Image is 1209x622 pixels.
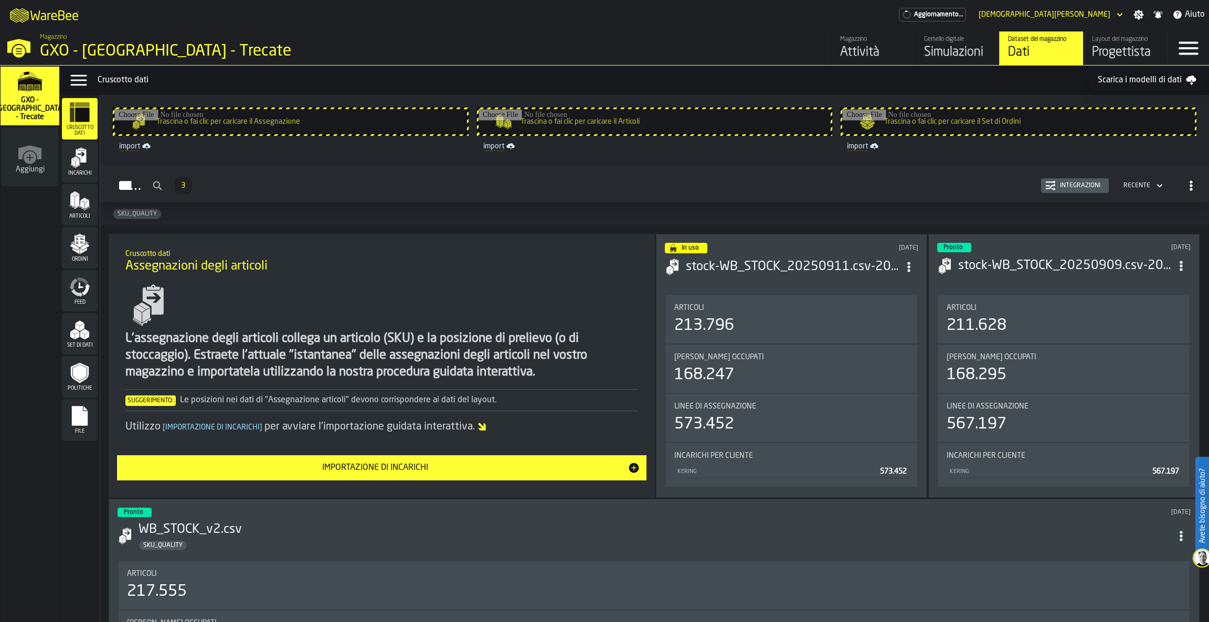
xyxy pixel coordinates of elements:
[1082,244,1191,251] div: Updated: 10/09/2025, 09:24:05 Created: 10/09/2025, 09:22:18
[118,508,152,517] div: status-3 2
[125,394,638,406] div: Le posizioni nei dati di "Assegnazione articoli" devono corrispondere ai dati del layout.
[947,402,1181,411] div: Title
[947,353,1181,361] div: Title
[831,31,915,65] a: link-to-/wh/i/7274009e-5361-4e21-8e36-7045ee840609/feed/
[938,345,1190,393] div: stat-Luoghi occupati
[1123,182,1150,189] div: DropdownMenuValue-4
[62,342,98,348] span: Set di dati
[181,182,185,189] span: 3
[139,542,187,549] span: SKU_QUALITY
[674,316,734,335] div: 213.796
[937,293,1191,489] section: card-AssignmentDashboardCard
[674,452,909,460] div: Title
[674,402,909,411] div: Title
[656,234,927,498] div: ItemListCard-DashboardItemContainer
[139,521,1172,538] div: WB_STOCK_v2.csv
[686,259,899,275] h3: stock-WB_STOCK_20250911.csv-2025-09-12
[899,8,966,22] div: Abbonamento al menu
[674,353,909,361] div: Title
[928,234,1200,498] div: ItemListCard-DashboardItemContainer
[62,313,98,355] li: menu Set di dati
[125,420,638,434] div: Utilizzo per avviare l'importazione guidata interattiva.
[171,177,196,194] div: ButtonLoadMore-Per saperne di più-Precedente-Primo-Ultimo
[682,245,699,251] span: In uso
[109,234,654,498] div: ItemListCard-
[947,415,1006,434] div: 567.197
[840,44,907,61] div: Attività
[674,304,704,312] span: Articoli
[1168,8,1209,21] label: button-toggle-Aiuto
[115,140,466,153] a: link-to-/wh/i/7274009e-5361-4e21-8e36-7045ee840609/import/assignment/
[674,304,909,312] div: Title
[665,243,707,253] div: status-4 2
[1,67,59,127] a: link-to-/wh/i/7274009e-5361-4e21-8e36-7045ee840609/simulations
[1008,44,1075,61] div: Dati
[2,127,58,188] a: link-to-/wh/new
[949,468,1148,475] div: KERING
[1152,468,1179,475] span: 567.197
[1092,36,1159,43] div: Layout del magazzino
[113,210,161,218] span: SKU_QUALITY
[666,295,917,344] div: stat-Articoli
[880,468,907,475] span: 573.452
[843,140,1194,153] a: link-to-/wh/i/7274009e-5361-4e21-8e36-7045ee840609/import/orders/
[842,109,1195,134] input: Trascina o fai clic per caricare il Set di Ordini
[674,415,734,434] div: 573.452
[947,464,1181,478] div: StatList-item-KERING
[943,244,963,251] span: Pronto
[947,304,1181,312] div: Title
[666,345,917,393] div: stat-Luoghi occupati
[62,299,98,305] span: Feed
[674,353,764,361] span: [PERSON_NAME] occupati
[924,36,991,43] div: Gemello digitale
[938,443,1190,487] div: stat-Incarichi per cliente
[1185,8,1205,21] span: Aiuto
[938,295,1190,344] div: stat-Articoli
[62,98,98,140] li: menu Cruscotto dati
[62,213,98,219] span: Articoli
[119,561,1190,609] div: stat-Articoli
[62,428,98,434] span: File
[974,8,1125,21] div: DropdownMenuValue-Matteo Cultrera
[127,570,157,578] span: Articoli
[40,34,67,41] span: Magazzino
[62,385,98,391] span: Politiche
[260,424,262,431] span: ]
[100,165,1209,202] h2: button-Incarichi
[947,452,1181,460] div: Title
[1056,182,1105,189] div: Integrazioni
[123,462,627,474] div: Importazione di incarichi
[127,582,187,601] div: 217.555
[114,109,467,134] input: Trascina o fai clic per caricare il Assegnazione
[947,304,977,312] span: Articoli
[924,44,991,61] div: Simulazioni
[1008,36,1075,43] div: Dataset del magazzino
[127,570,1181,578] div: Title
[666,443,917,487] div: stat-Incarichi per cliente
[161,424,264,431] span: Importazione di incarichi
[666,394,917,442] div: stat-Linee di assegnazione
[958,258,1172,274] div: stock-WB_STOCK_20250909.csv-2025-09-10
[814,244,918,252] div: Updated: 12/09/2025, 08:07:04 Created: 12/09/2025, 08:05:15
[947,316,1006,335] div: 211.628
[947,452,1025,460] span: Incarichi per cliente
[62,184,98,226] li: menu Articoli
[64,70,93,91] label: button-toggle-Menu Dati
[479,109,831,134] input: Trascina o fai clic per caricare il Articoli
[62,399,98,441] li: menu File
[62,356,98,398] li: menu Politiche
[1129,9,1148,20] label: button-toggle-Impostazioni
[117,242,646,280] div: title-Assegnazioni degli articoli
[674,402,756,411] span: Linee di assegnazione
[125,330,638,381] div: L'assegnazione degli articoli collega un articolo (SKU) e la posizione di prelievo (o di stoccagg...
[674,452,753,460] span: Incarichi per cliente
[899,8,966,22] a: link-to-/wh/i/7274009e-5361-4e21-8e36-7045ee840609/pricing/
[672,509,1191,516] div: Updated: 11/07/2025, 00:32:52 Created: 10/07/2025, 14:50:18
[62,227,98,269] li: menu Ordini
